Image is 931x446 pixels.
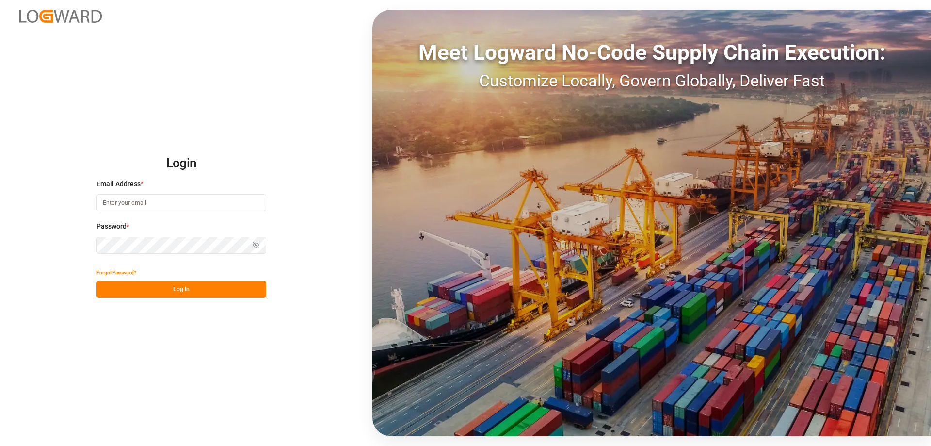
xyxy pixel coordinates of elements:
[19,10,102,23] img: Logward_new_orange.png
[96,179,141,189] span: Email Address
[96,194,266,211] input: Enter your email
[96,148,266,179] h2: Login
[372,36,931,68] div: Meet Logward No-Code Supply Chain Execution:
[372,68,931,93] div: Customize Locally, Govern Globally, Deliver Fast
[96,264,136,281] button: Forgot Password?
[96,281,266,298] button: Log In
[96,221,127,231] span: Password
